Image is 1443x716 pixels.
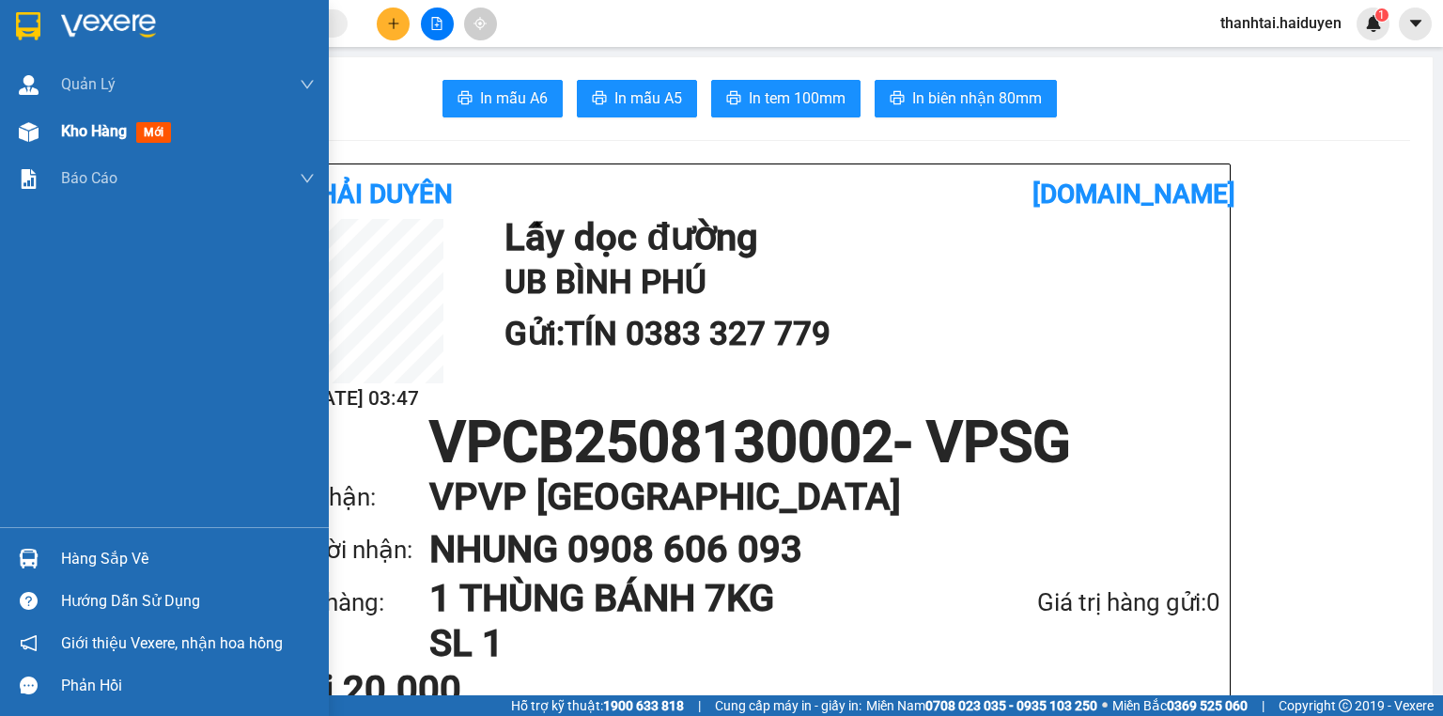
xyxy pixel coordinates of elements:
span: | [1262,695,1265,716]
span: Gửi: [16,18,45,38]
span: printer [592,90,607,108]
span: In mẫu A6 [480,86,548,110]
span: caret-down [1407,15,1424,32]
div: VP [GEOGRAPHIC_DATA] [161,16,351,61]
div: Người nhận: [279,531,429,569]
h1: VPCB2508130002 - VPSG [279,414,1220,471]
div: VP Cái Bè [16,16,147,39]
h1: 1 THÙNG BÁNH 7KG [429,576,938,621]
div: Giá trị hàng gửi: 0 [938,584,1220,622]
span: Quản Lý [61,72,116,96]
img: warehouse-icon [19,549,39,568]
strong: 1900 633 818 [603,698,684,713]
strong: 0369 525 060 [1167,698,1248,713]
span: down [300,171,315,186]
h1: VP VP [GEOGRAPHIC_DATA] [429,471,1183,523]
img: warehouse-icon [19,75,39,95]
span: file-add [430,17,443,30]
span: thanhtai.haiduyen [1205,11,1357,35]
span: question-circle [20,592,38,610]
button: file-add [421,8,454,40]
b: Hải Duyên [318,179,453,210]
button: printerIn mẫu A6 [442,80,563,117]
span: Cung cấp máy in - giấy in: [715,695,861,716]
img: logo-vxr [16,12,40,40]
img: warehouse-icon [19,122,39,142]
span: aim [473,17,487,30]
button: caret-down [1399,8,1432,40]
span: mới [136,122,171,143]
span: In biên nhận 80mm [912,86,1042,110]
span: printer [726,90,741,108]
h1: NHUNG 0908 606 093 [429,523,1183,576]
span: Hỗ trợ kỹ thuật: [511,695,684,716]
div: VP nhận: [279,478,429,517]
span: Miền Bắc [1112,695,1248,716]
span: copyright [1339,699,1352,712]
div: 0908606093 [161,84,351,110]
span: down [300,77,315,92]
span: ⚪️ [1102,702,1108,709]
b: [DOMAIN_NAME] [1032,179,1235,210]
img: solution-icon [19,169,39,189]
h1: Lấy dọc đường [504,219,1211,257]
span: Miền Nam [866,695,1097,716]
span: plus [387,17,400,30]
div: Tên hàng: [279,584,429,622]
span: Giới thiệu Vexere, nhận hoa hồng [61,631,283,655]
button: printerIn mẫu A5 [577,80,697,117]
strong: 0708 023 035 - 0935 103 250 [925,698,1097,713]
span: In tem 100mm [749,86,846,110]
span: | [698,695,701,716]
button: printerIn tem 100mm [711,80,861,117]
img: icon-new-feature [1365,15,1382,32]
span: In mẫu A5 [614,86,682,110]
button: aim [464,8,497,40]
span: notification [20,634,38,652]
span: UB BÌNH PHÚ [16,87,145,153]
h1: Gửi: TÍN 0383 327 779 [504,308,1211,360]
div: Hướng dẫn sử dụng [61,587,315,615]
span: Báo cáo [61,166,117,190]
div: Phản hồi [61,672,315,700]
h2: [DATE] 03:47 [279,383,443,414]
span: Nhận: [161,18,206,38]
div: Rồi 20.000 [279,671,590,708]
div: Hàng sắp về [61,545,315,573]
span: Kho hàng [61,122,127,140]
button: printerIn biên nhận 80mm [875,80,1057,117]
span: 1 [1378,8,1385,22]
button: plus [377,8,410,40]
div: 0383327779 [16,61,147,87]
span: message [20,677,38,694]
span: printer [890,90,905,108]
div: TÍN [16,39,147,61]
h2: UB BÌNH PHÚ [504,257,1211,308]
span: printer [458,90,473,108]
span: DĐ: [16,98,43,117]
div: NHUNG [161,61,351,84]
sup: 1 [1375,8,1389,22]
h1: SL 1 [429,621,938,666]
